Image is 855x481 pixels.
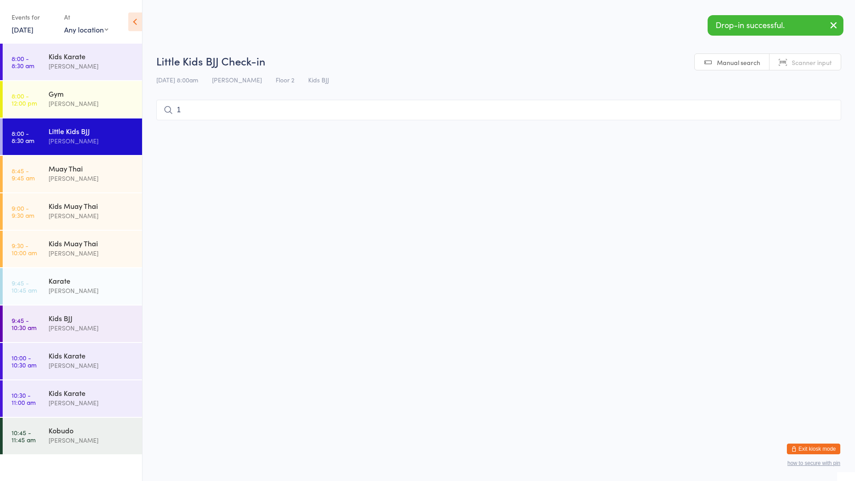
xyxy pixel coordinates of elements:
span: [PERSON_NAME] [212,75,262,84]
time: 10:45 - 11:45 am [12,429,36,443]
div: Any location [64,24,108,34]
div: Karate [49,276,134,285]
div: [PERSON_NAME] [49,61,134,71]
div: Little Kids BJJ [49,126,134,136]
a: 9:30 -10:00 amKids Muay Thai[PERSON_NAME] [3,231,142,267]
div: [PERSON_NAME] [49,285,134,296]
a: 8:00 -8:30 amKids Karate[PERSON_NAME] [3,44,142,80]
time: 10:30 - 11:00 am [12,391,36,406]
a: 8:00 -12:00 pmGym[PERSON_NAME] [3,81,142,118]
time: 8:45 - 9:45 am [12,167,35,181]
div: Kids Muay Thai [49,201,134,211]
time: 8:00 - 8:30 am [12,55,34,69]
a: 10:45 -11:45 amKobudo[PERSON_NAME] [3,418,142,454]
h2: Little Kids BJJ Check-in [156,53,841,68]
a: 10:00 -10:30 amKids Karate[PERSON_NAME] [3,343,142,379]
div: [PERSON_NAME] [49,173,134,183]
span: Floor 2 [276,75,294,84]
time: 8:00 - 12:00 pm [12,92,37,106]
a: 8:45 -9:45 amMuay Thai[PERSON_NAME] [3,156,142,192]
div: [PERSON_NAME] [49,398,134,408]
a: 8:00 -8:30 amLittle Kids BJJ[PERSON_NAME] [3,118,142,155]
span: [DATE] 8:00am [156,75,198,84]
div: [PERSON_NAME] [49,136,134,146]
div: [PERSON_NAME] [49,435,134,445]
div: Kids Muay Thai [49,238,134,248]
a: 9:00 -9:30 amKids Muay Thai[PERSON_NAME] [3,193,142,230]
time: 10:00 - 10:30 am [12,354,37,368]
div: Events for [12,10,55,24]
div: [PERSON_NAME] [49,248,134,258]
div: [PERSON_NAME] [49,360,134,371]
div: [PERSON_NAME] [49,211,134,221]
div: Kids BJJ [49,313,134,323]
div: At [64,10,108,24]
div: Kobudo [49,425,134,435]
div: Kids Karate [49,388,134,398]
div: Gym [49,89,134,98]
div: Kids Karate [49,51,134,61]
time: 8:00 - 8:30 am [12,130,34,144]
div: Kids Karate [49,351,134,360]
span: Scanner input [792,58,832,67]
div: Drop-in successful. [708,15,843,36]
div: [PERSON_NAME] [49,98,134,109]
a: 9:45 -10:30 amKids BJJ[PERSON_NAME] [3,306,142,342]
button: how to secure with pin [787,460,840,466]
a: 9:45 -10:45 amKarate[PERSON_NAME] [3,268,142,305]
span: Manual search [717,58,760,67]
button: Exit kiosk mode [787,444,840,454]
a: [DATE] [12,24,33,34]
time: 9:30 - 10:00 am [12,242,37,256]
div: Muay Thai [49,163,134,173]
time: 9:45 - 10:45 am [12,279,37,293]
input: Search [156,100,841,120]
div: [PERSON_NAME] [49,323,134,333]
time: 9:00 - 9:30 am [12,204,34,219]
time: 9:45 - 10:30 am [12,317,37,331]
span: Kids BJJ [308,75,329,84]
a: 10:30 -11:00 amKids Karate[PERSON_NAME] [3,380,142,417]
